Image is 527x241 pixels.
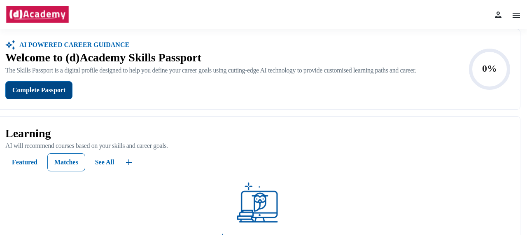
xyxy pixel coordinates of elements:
[511,10,521,20] img: menu
[95,157,114,168] div: See All
[5,126,510,140] p: Learning
[15,39,129,51] div: AI POWERED CAREER GUIDANCE
[5,153,44,171] button: Featured
[5,66,416,75] div: The Skills Passport is a digital profile designed to help you define your career goals using cutt...
[237,183,278,224] img: ...
[6,6,69,23] img: brand
[5,51,416,65] div: Welcome to (d)Academy Skills Passport
[5,81,72,99] button: Complete Passport
[5,142,510,150] p: AI will recommend courses based on your skills and career goals.
[89,153,121,171] button: See All
[5,39,15,51] img: ...
[493,10,503,20] img: myProfile
[12,157,37,168] div: Featured
[54,157,78,168] div: Matches
[124,157,134,167] img: ...
[12,84,65,96] div: Complete Passport
[482,63,497,73] text: 0%
[47,153,85,171] button: Matches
